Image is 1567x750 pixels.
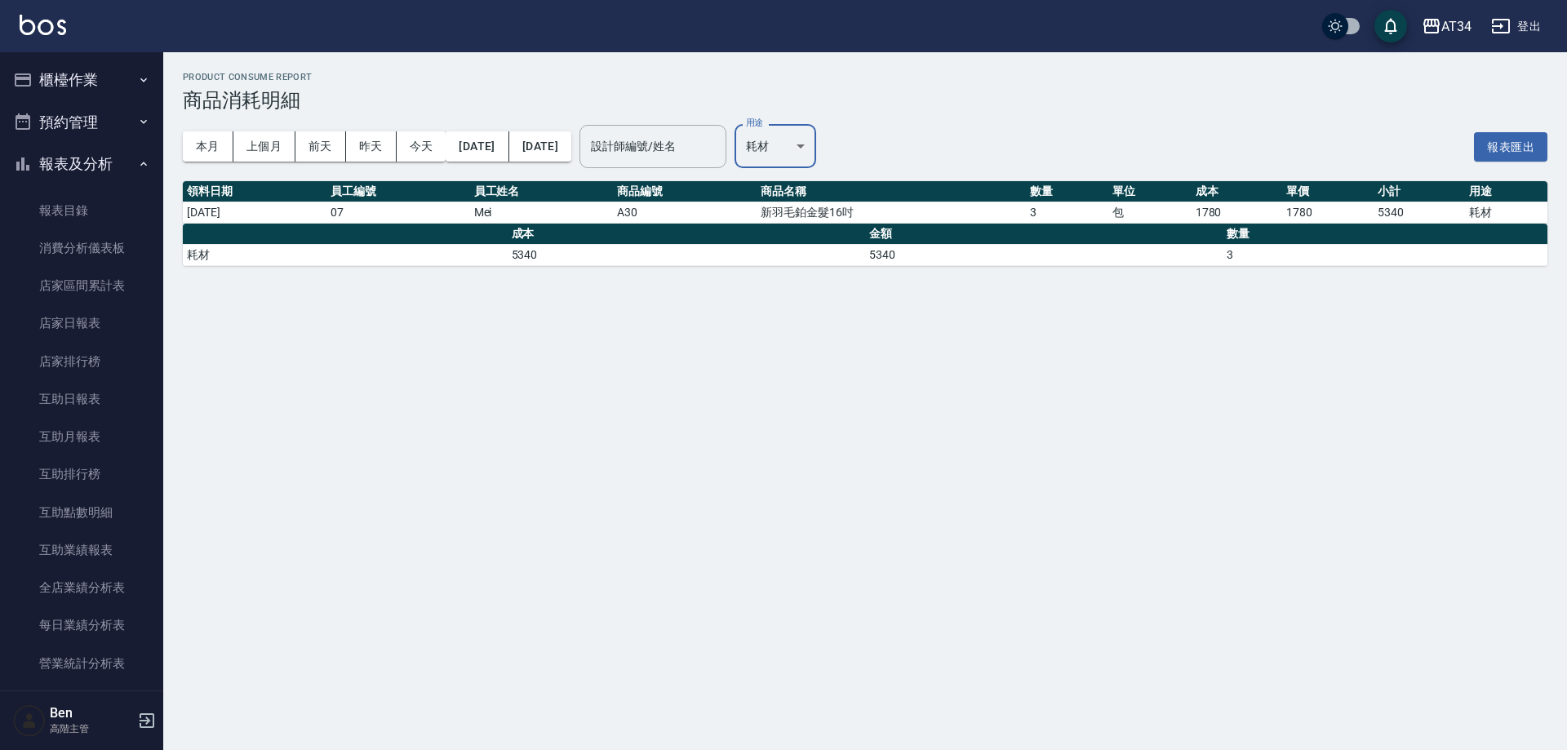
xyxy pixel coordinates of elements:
[20,15,66,35] img: Logo
[1223,244,1547,265] td: 3
[1108,202,1191,223] td: 包
[7,569,157,606] a: 全店業績分析表
[7,143,157,185] button: 報表及分析
[7,229,157,267] a: 消費分析儀表板
[757,202,1026,223] td: 新羽毛鉑金髮16吋
[865,224,1223,245] th: 金額
[183,244,508,265] td: 耗材
[233,131,295,162] button: 上個月
[7,59,157,101] button: 櫃檯作業
[50,705,133,721] h5: Ben
[1465,202,1547,223] td: 耗材
[50,721,133,736] p: 高階主管
[446,131,508,162] button: [DATE]
[183,72,1547,82] h2: Product Consume Report
[7,101,157,144] button: 預約管理
[613,202,757,223] td: A30
[1026,181,1108,202] th: 數量
[7,192,157,229] a: 報表目錄
[295,131,346,162] button: 前天
[1441,16,1472,37] div: AT34
[1374,202,1465,223] td: 5340
[7,418,157,455] a: 互助月報表
[1026,202,1108,223] td: 3
[865,244,1223,265] td: 5340
[509,131,571,162] button: [DATE]
[183,181,326,202] th: 領料日期
[7,606,157,644] a: 每日業績分析表
[1374,10,1407,42] button: save
[1474,132,1547,162] button: 報表匯出
[7,267,157,304] a: 店家區間累計表
[183,131,233,162] button: 本月
[1282,202,1374,223] td: 1780
[1192,181,1283,202] th: 成本
[7,343,157,380] a: 店家排行榜
[7,682,157,720] a: 營業項目月分析表
[183,89,1547,112] h3: 商品消耗明細
[13,704,46,737] img: Person
[183,181,1547,224] table: a dense table
[183,202,326,223] td: [DATE]
[326,202,470,223] td: 07
[470,181,614,202] th: 員工姓名
[613,181,757,202] th: 商品編號
[508,244,865,265] td: 5340
[1282,181,1374,202] th: 單價
[7,380,157,418] a: 互助日報表
[326,181,470,202] th: 員工編號
[7,531,157,569] a: 互助業績報表
[7,494,157,531] a: 互助點數明細
[1108,181,1191,202] th: 單位
[735,124,816,168] div: 耗材
[757,181,1026,202] th: 商品名稱
[7,455,157,493] a: 互助排行榜
[1415,10,1478,43] button: AT34
[470,202,614,223] td: Mei
[7,304,157,342] a: 店家日報表
[746,117,763,129] label: 用途
[508,224,865,245] th: 成本
[1223,224,1547,245] th: 數量
[1465,181,1547,202] th: 用途
[1474,138,1547,153] a: 報表匯出
[1192,202,1283,223] td: 1780
[397,131,446,162] button: 今天
[7,645,157,682] a: 營業統計分析表
[1485,11,1547,42] button: 登出
[183,224,1547,266] table: a dense table
[346,131,397,162] button: 昨天
[1374,181,1465,202] th: 小計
